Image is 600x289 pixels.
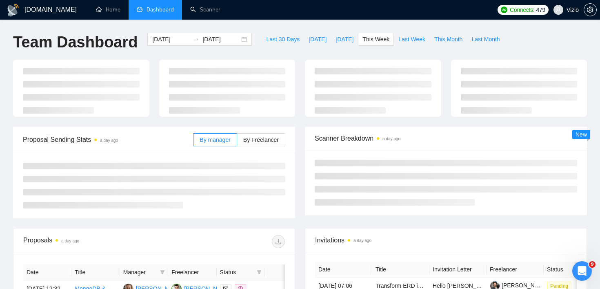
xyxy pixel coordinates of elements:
[362,35,389,44] span: This Week
[137,7,142,12] span: dashboard
[262,33,304,46] button: Last 30 Days
[576,131,587,138] span: New
[193,36,199,43] span: to
[398,35,425,44] span: Last Week
[434,35,462,44] span: This Month
[193,36,199,43] span: swap-right
[147,6,174,13] span: Dashboard
[376,282,473,289] a: Transform ERD into a relational model
[336,35,353,44] span: [DATE]
[510,5,534,14] span: Connects:
[353,238,371,243] time: a day ago
[304,33,331,46] button: [DATE]
[160,270,165,275] span: filter
[200,137,230,143] span: By manager
[243,137,279,143] span: By Freelancer
[152,35,189,44] input: Start date
[429,262,487,278] th: Invitation Letter
[202,35,240,44] input: End date
[100,138,118,143] time: a day ago
[501,7,507,13] img: upwork-logo.png
[372,262,429,278] th: Title
[309,35,327,44] span: [DATE]
[487,262,544,278] th: Freelancer
[257,270,262,275] span: filter
[490,282,565,289] a: [PERSON_NAME] Yalcin
[120,264,168,280] th: Manager
[23,134,193,145] span: Proposal Sending Stats
[7,4,20,17] img: logo
[23,235,154,248] div: Proposals
[430,33,467,46] button: This Month
[382,137,400,141] time: a day ago
[266,35,300,44] span: Last 30 Days
[158,266,167,278] span: filter
[71,264,120,280] th: Title
[471,35,500,44] span: Last Month
[331,33,358,46] button: [DATE]
[467,33,504,46] button: Last Month
[168,264,216,280] th: Freelancer
[255,266,263,278] span: filter
[358,33,394,46] button: This Week
[572,261,592,281] iframe: Intercom live chat
[190,6,220,13] a: searchScanner
[536,5,545,14] span: 479
[123,268,157,277] span: Manager
[584,3,597,16] button: setting
[13,33,138,52] h1: Team Dashboard
[589,261,596,268] span: 9
[61,239,79,243] time: a day ago
[584,7,597,13] a: setting
[315,262,372,278] th: Date
[556,7,561,13] span: user
[547,282,575,289] a: Pending
[315,235,577,245] span: Invitations
[96,6,120,13] a: homeHome
[220,268,253,277] span: Status
[23,264,71,280] th: Date
[315,133,577,143] span: Scanner Breakdown
[394,33,430,46] button: Last Week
